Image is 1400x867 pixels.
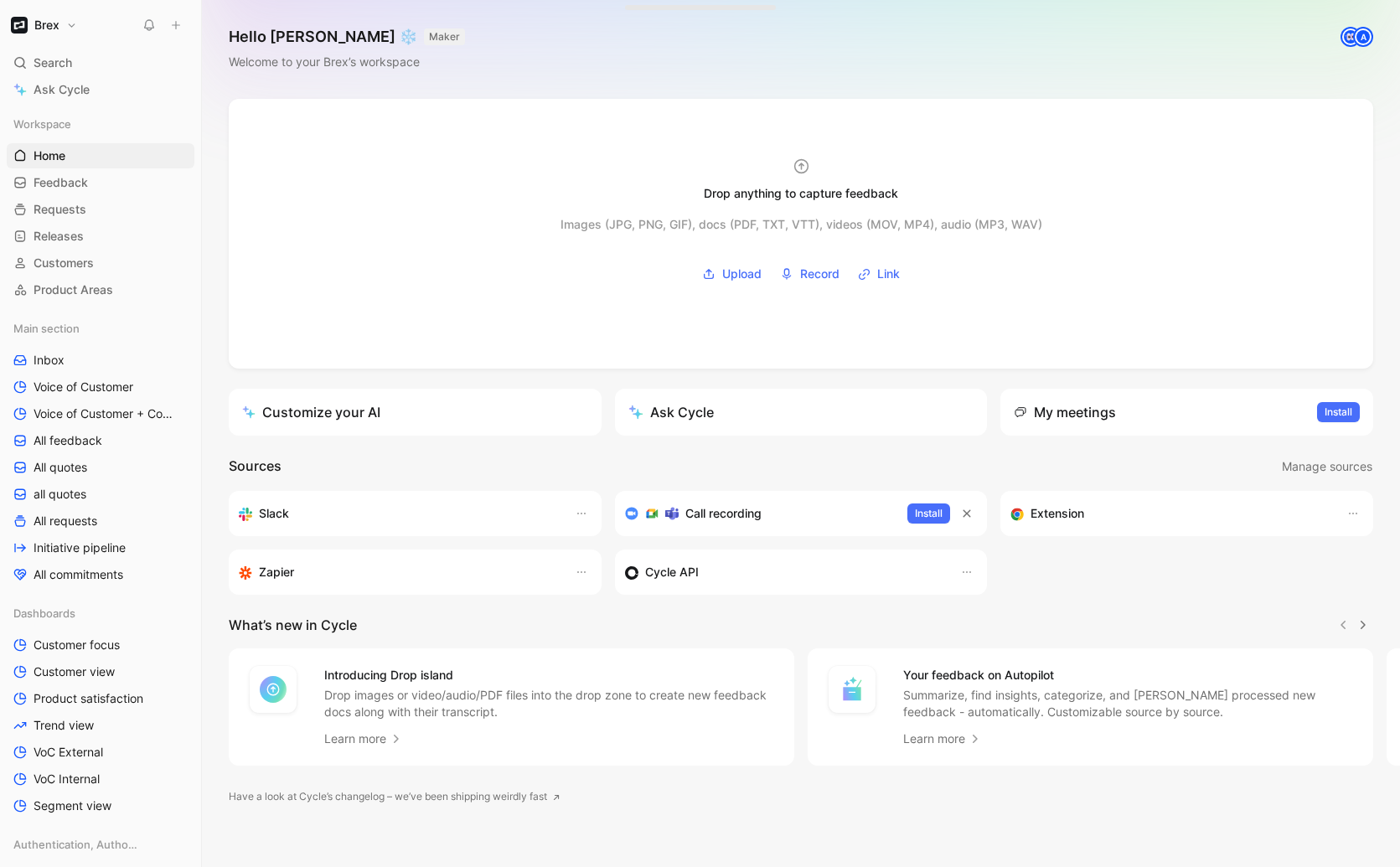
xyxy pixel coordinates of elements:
[625,503,895,524] div: Record & transcribe meetings from Zoom, Meet & Teams.
[7,601,194,626] div: Dashboards
[229,615,357,635] h2: What’s new in Cycle
[1342,28,1359,45] img: avatar
[7,562,194,587] a: All commitments
[34,459,87,476] span: All quotes
[1325,404,1352,421] span: Install
[1014,402,1116,422] div: My meetings
[34,771,100,787] span: VoC Internal
[7,428,194,453] a: All feedback
[259,562,294,582] h3: Zapier
[645,562,699,582] h3: Cycle API
[1317,402,1360,422] button: Install
[34,174,88,191] span: Feedback
[615,389,988,436] button: Ask Cycle
[685,503,762,524] h3: Call recording
[239,562,558,582] div: Capture feedback from thousands of sources with Zapier (survey results, recordings, sheets, etc).
[800,264,839,284] span: Record
[7,13,81,37] button: BrexBrex
[7,508,194,534] a: All requests
[7,224,194,249] a: Releases
[259,503,289,524] h3: Slack
[7,686,194,711] a: Product satisfaction
[774,261,845,286] button: Record
[13,836,139,853] span: Authentication, Authorization & Auditing
[34,432,102,449] span: All feedback
[7,374,194,400] a: Voice of Customer
[7,143,194,168] a: Home
[625,562,944,582] div: Sync customers & send feedback from custom sources. Get inspired by our favorite use case
[7,111,194,137] div: Workspace
[1010,503,1330,524] div: Capture feedback from anywhere on the web
[11,17,28,34] img: Brex
[34,352,65,369] span: Inbox
[7,455,194,480] a: All quotes
[7,316,194,587] div: Main sectionInboxVoice of CustomerVoice of Customer + Commercial NRR FeedbackAll feedbackAll quot...
[34,744,103,761] span: VoC External
[239,503,558,524] div: Sync your customers, send feedback and get updates in Slack
[903,665,1353,685] h4: Your feedback on Autopilot
[7,170,194,195] a: Feedback
[34,147,65,164] span: Home
[704,183,898,204] div: Drop anything to capture feedback
[7,316,194,341] div: Main section
[424,28,465,45] button: MAKER
[903,729,982,749] a: Learn more
[852,261,906,286] button: Link
[7,77,194,102] a: Ask Cycle
[34,566,123,583] span: All commitments
[13,116,71,132] span: Workspace
[13,320,80,337] span: Main section
[907,503,950,524] button: Install
[34,486,86,503] span: all quotes
[34,797,111,814] span: Segment view
[7,659,194,684] a: Customer view
[7,832,194,857] div: Authentication, Authorization & Auditing
[34,228,84,245] span: Releases
[324,687,774,720] p: Drop images or video/audio/PDF files into the drop zone to create new feedback docs along with th...
[722,264,762,284] span: Upload
[628,402,714,422] div: Ask Cycle
[34,201,86,218] span: Requests
[242,402,380,422] div: Customize your AI
[7,250,194,276] a: Customers
[229,456,282,477] h2: Sources
[696,261,767,286] button: Upload
[7,401,194,426] a: Voice of Customer + Commercial NRR Feedback
[7,277,194,302] a: Product Areas
[7,197,194,222] a: Requests
[7,482,194,507] a: all quotes
[229,788,561,805] a: Have a look at Cycle’s changelog – we’ve been shipping weirdly fast
[1282,457,1372,477] span: Manage sources
[34,663,115,680] span: Customer view
[34,18,59,33] h1: Brex
[7,348,194,373] a: Inbox
[1281,456,1373,477] button: Manage sources
[7,632,194,658] a: Customer focus
[915,505,943,522] span: Install
[324,729,403,749] a: Learn more
[229,52,465,72] div: Welcome to your Brex’s workspace
[34,637,120,653] span: Customer focus
[229,27,465,47] h1: Hello [PERSON_NAME] ❄️
[7,50,194,75] div: Search
[561,214,1042,235] div: Images (JPG, PNG, GIF), docs (PDF, TXT, VTT), videos (MOV, MP4), audio (MP3, WAV)
[34,255,94,271] span: Customers
[34,80,90,100] span: Ask Cycle
[324,665,774,685] h4: Introducing Drop island
[7,713,194,738] a: Trend view
[229,389,602,436] a: Customize your AI
[34,717,94,734] span: Trend view
[903,687,1353,720] p: Summarize, find insights, categorize, and [PERSON_NAME] processed new feedback - automatically. C...
[13,605,75,622] span: Dashboards
[34,379,133,395] span: Voice of Customer
[34,53,72,73] span: Search
[34,513,97,529] span: All requests
[7,535,194,560] a: Initiative pipeline
[1031,503,1084,524] h3: Extension
[34,539,126,556] span: Initiative pipeline
[34,405,178,422] span: Voice of Customer + Commercial NRR Feedback
[1355,28,1372,45] div: A
[7,793,194,818] a: Segment view
[7,740,194,765] a: VoC External
[34,281,113,298] span: Product Areas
